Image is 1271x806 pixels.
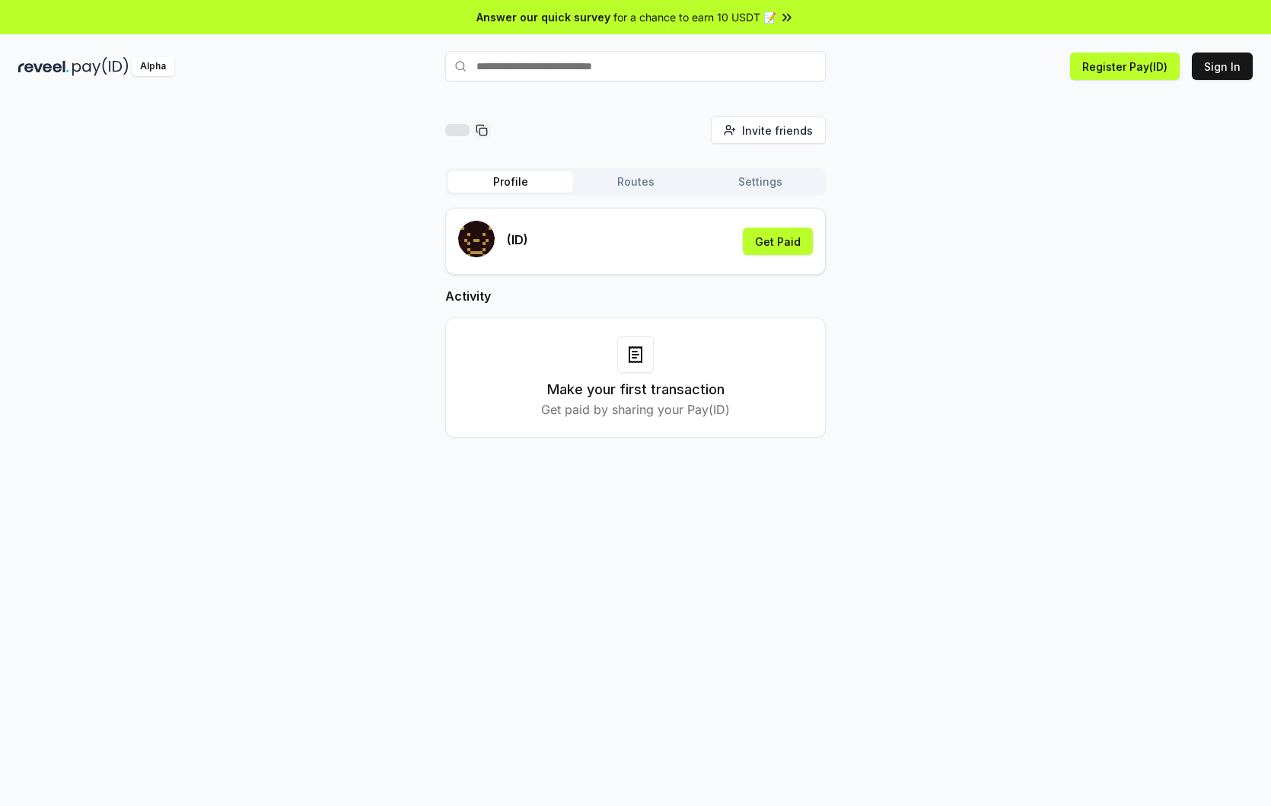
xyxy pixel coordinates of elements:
[445,287,826,305] h2: Activity
[743,228,813,255] button: Get Paid
[72,57,129,76] img: pay_id
[541,400,730,419] p: Get paid by sharing your Pay(ID)
[1070,53,1180,80] button: Register Pay(ID)
[547,379,725,400] h3: Make your first transaction
[742,123,813,139] span: Invite friends
[507,231,528,249] p: (ID)
[573,171,698,193] button: Routes
[613,9,776,25] span: for a chance to earn 10 USDT 📝
[18,57,69,76] img: reveel_dark
[711,116,826,144] button: Invite friends
[132,57,174,76] div: Alpha
[1192,53,1253,80] button: Sign In
[698,171,823,193] button: Settings
[476,9,610,25] span: Answer our quick survey
[448,171,573,193] button: Profile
